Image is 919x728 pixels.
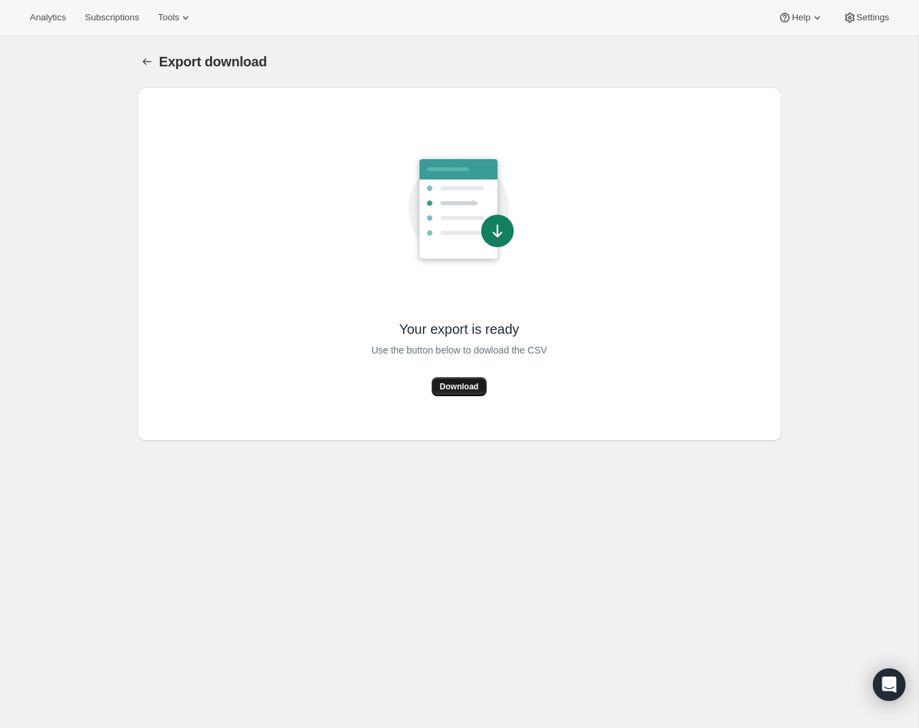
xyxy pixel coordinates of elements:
span: Analytics [30,12,66,23]
button: Download [432,377,487,396]
button: Subscriptions [77,8,147,27]
button: Export download [138,52,157,71]
span: Tools [158,12,179,23]
span: Your export is ready [399,320,519,338]
span: Settings [857,12,889,23]
span: Help [792,12,810,23]
span: Export download [159,54,267,69]
button: Help [770,8,832,27]
button: Analytics [22,8,74,27]
div: Open Intercom Messenger [873,668,905,701]
span: Download [440,381,478,392]
span: Subscriptions [85,12,139,23]
button: Settings [835,8,897,27]
button: Tools [150,8,201,27]
span: Use the button below to dowload the CSV [371,342,547,358]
